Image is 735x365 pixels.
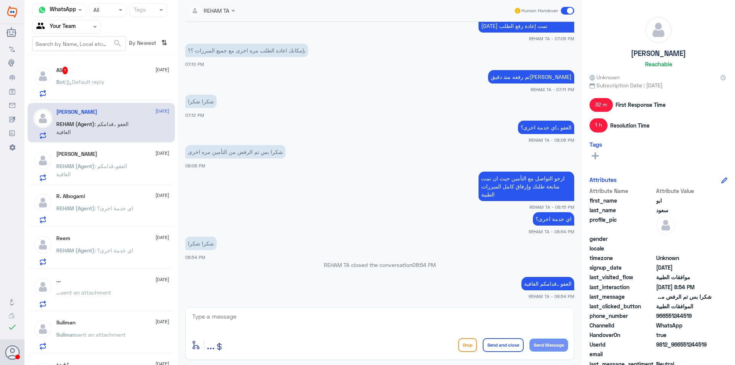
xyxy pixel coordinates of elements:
[656,312,712,320] span: 966551244519
[590,340,655,349] span: UserId
[590,283,655,291] span: last_interaction
[656,244,712,252] span: null
[95,205,133,211] span: : اي خدمة اخرى؟
[33,151,52,170] img: defaultAdmin.png
[656,216,675,235] img: defaultAdmin.png
[56,247,95,254] span: REHAM (Agent)
[33,277,52,296] img: defaultAdmin.png
[590,196,655,205] span: first_name
[529,204,574,210] span: REHAM TA - 08:15 PM
[33,67,52,86] img: defaultAdmin.png
[590,264,655,272] span: signup_date
[5,345,20,360] button: Avatar
[33,319,52,339] img: defaultAdmin.png
[529,35,574,42] span: REHAM TA - 07:09 PM
[645,61,672,67] h6: Reachable
[412,262,436,268] span: 08:54 PM
[185,44,308,57] p: 11/9/2025, 7:10 PM
[155,276,169,283] span: [DATE]
[590,273,655,281] span: last_visited_flow
[590,235,655,243] span: gender
[590,216,655,233] span: profile_pic
[529,293,574,300] span: REHAM TA - 08:54 PM
[185,237,217,250] p: 11/9/2025, 8:54 PM
[132,5,146,15] div: Tags
[56,151,97,157] h5: Amer Skouti
[113,39,122,48] span: search
[65,79,105,85] span: : Default reply
[656,302,712,310] span: الموافقات الطبية
[33,37,126,51] input: Search by Name, Local etc…
[529,228,574,235] span: REHAM TA - 08:54 PM
[155,66,169,73] span: [DATE]
[56,193,85,200] h5: R. Albogami
[529,137,574,143] span: REHAM TA - 08:08 PM
[533,212,574,226] p: 11/9/2025, 8:54 PM
[590,331,655,339] span: HandoverOn
[33,235,52,254] img: defaultAdmin.png
[656,273,712,281] span: موافقات الطبية
[656,264,712,272] span: 2025-09-08T19:22:28.934Z
[126,36,158,52] span: By Newest
[56,67,68,74] h5: AS
[656,321,712,329] span: 2
[531,86,574,93] span: REHAM TA - 07:11 PM
[185,255,205,260] span: 08:54 PM
[185,261,574,269] p: REHAM TA closed the conversation
[590,141,602,148] h6: Tags
[113,37,122,50] button: search
[56,205,95,211] span: REHAM (Agent)
[95,247,133,254] span: : اي خدمة اخرى؟
[656,206,712,214] span: سعود
[479,172,574,201] p: 11/9/2025, 8:15 PM
[155,234,169,241] span: [DATE]
[656,254,712,262] span: Unknown
[56,163,95,169] span: REHAM (Agent)
[645,17,671,43] img: defaultAdmin.png
[185,113,204,118] span: 07:12 PM
[590,302,655,310] span: last_clicked_button
[207,338,215,352] span: ...
[521,277,574,290] p: 11/9/2025, 8:54 PM
[33,109,52,128] img: defaultAdmin.png
[590,254,655,262] span: timezone
[656,293,712,301] span: شكرا بس تم الرفض من التأمين مره اخرى
[155,192,169,199] span: [DATE]
[61,289,111,296] span: sent an attachment
[161,36,167,49] i: ⇅
[185,145,286,159] p: 11/9/2025, 8:08 PM
[155,108,169,115] span: [DATE]
[521,7,558,14] span: Human Handover
[155,318,169,325] span: [DATE]
[33,193,52,212] img: defaultAdmin.png
[185,95,217,108] p: 11/9/2025, 7:12 PM
[590,73,619,81] span: Unknown
[56,109,97,115] h5: ابو سعود
[8,322,17,332] i: check
[62,67,68,74] span: 1
[56,331,75,338] span: Suliman
[616,101,666,109] span: First Response Time
[56,289,61,296] span: ...
[185,62,204,67] span: 07:10 PM
[155,150,169,157] span: [DATE]
[185,163,205,168] span: 08:08 PM
[590,118,608,132] span: 1 h
[590,321,655,329] span: ChannelId
[590,206,655,214] span: last_name
[488,70,574,83] p: 11/9/2025, 7:11 PM
[36,4,48,16] img: whatsapp.png
[656,340,712,349] span: 9812_966551244519
[458,338,477,352] button: Drop
[590,81,727,89] span: Subscription Date : [DATE]
[590,187,655,195] span: Attribute Name
[656,187,712,195] span: Attribute Value
[656,196,712,205] span: ابو
[590,350,655,358] span: email
[56,277,61,284] h5: ...
[56,121,95,127] span: REHAM (Agent)
[518,121,574,134] p: 11/9/2025, 8:08 PM
[36,21,48,33] img: yourTeam.svg
[56,235,70,242] h5: Reem
[656,235,712,243] span: null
